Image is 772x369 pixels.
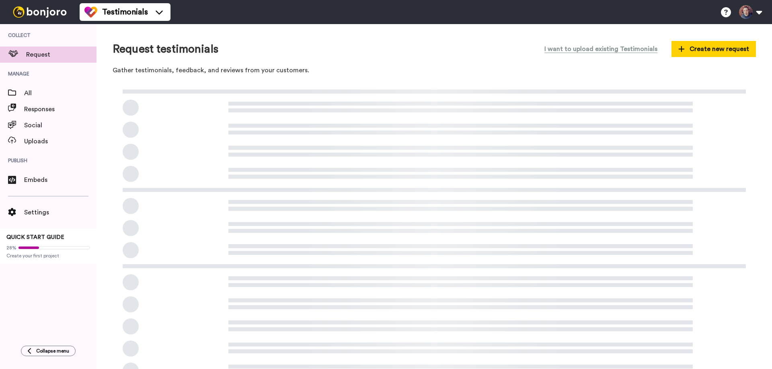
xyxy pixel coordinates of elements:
p: Gather testimonials, feedback, and reviews from your customers. [113,66,756,75]
span: Settings [24,208,96,217]
h1: Request testimonials [113,43,218,55]
button: Create new request [671,41,756,57]
span: Request [26,50,96,59]
span: I want to upload existing Testimonials [544,44,657,54]
button: Collapse menu [21,346,76,356]
span: Create new request [678,44,749,54]
img: tm-color.svg [84,6,97,18]
span: Responses [24,104,96,114]
span: All [24,88,96,98]
span: Uploads [24,137,96,146]
span: Create your first project [6,253,90,259]
img: bj-logo-header-white.svg [10,6,70,18]
span: Testimonials [102,6,148,18]
span: Social [24,120,96,130]
span: 28% [6,245,16,251]
span: QUICK START GUIDE [6,234,64,240]
span: Collapse menu [36,348,69,354]
button: I want to upload existing Testimonials [538,40,663,58]
span: Embeds [24,175,96,185]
